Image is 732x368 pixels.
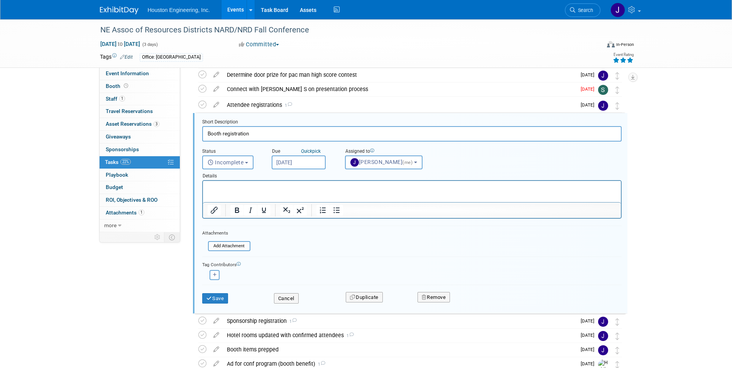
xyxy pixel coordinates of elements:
[272,148,333,155] div: Due
[120,54,133,60] a: Edit
[223,68,576,81] div: Determine door prize for pac man high score contest
[346,292,383,303] button: Duplicate
[106,83,130,89] span: Booth
[257,205,270,216] button: Underline
[106,184,123,190] span: Budget
[615,347,619,354] i: Move task
[100,169,180,181] a: Playbook
[607,41,615,47] img: Format-Inperson.png
[202,169,622,180] div: Details
[202,126,622,141] input: Name of task or a short description
[330,205,343,216] button: Bullet list
[208,159,244,165] span: Incomplete
[581,333,598,338] span: [DATE]
[555,40,634,52] div: Event Format
[615,72,619,79] i: Move task
[581,361,598,366] span: [DATE]
[202,155,254,169] button: Incomplete
[344,333,354,338] span: 1
[208,205,221,216] button: Insert/edit link
[202,119,622,126] div: Short Description
[106,146,139,152] span: Sponsorships
[272,155,326,169] input: Due Date
[598,317,608,327] img: Jessica Lambrecht
[598,345,608,355] img: Jessica Lambrecht
[565,3,600,17] a: Search
[105,159,131,165] span: Tasks
[154,121,159,127] span: 3
[581,72,598,78] span: [DATE]
[244,205,257,216] button: Italic
[151,232,164,242] td: Personalize Event Tab Strip
[615,86,619,94] i: Move task
[316,205,330,216] button: Numbered list
[598,71,608,81] img: Jessica Lambrecht
[613,53,634,57] div: Event Rating
[350,159,414,165] span: [PERSON_NAME]
[345,155,423,169] button: [PERSON_NAME](me)
[139,209,144,215] span: 1
[223,343,576,356] div: Booth items prepped
[202,293,228,304] button: Save
[117,41,124,47] span: to
[210,317,223,324] a: edit
[106,70,149,76] span: Event Information
[104,222,117,228] span: more
[230,205,243,216] button: Bold
[610,3,625,17] img: Jessica Lambrecht
[315,362,325,367] span: 1
[100,80,180,93] a: Booth
[106,121,159,127] span: Asset Reservations
[236,41,282,49] button: Committed
[106,172,128,178] span: Playbook
[164,232,180,242] td: Toggle Event Tabs
[615,102,619,110] i: Move task
[287,319,297,324] span: 1
[210,71,223,78] a: edit
[202,260,622,268] div: Tag Contributors
[98,23,589,37] div: NE Assoc of Resources Districts NARD/NRD Fall Conference
[280,205,293,216] button: Subscript
[223,98,576,111] div: Attendee registrations
[598,101,608,111] img: Jessica Lambrecht
[598,331,608,341] img: Jessica Lambrecht
[100,118,180,130] a: Asset Reservations3
[106,209,144,216] span: Attachments
[210,360,223,367] a: edit
[100,131,180,143] a: Giveaways
[301,149,312,154] i: Quick
[100,53,133,62] td: Tags
[210,86,223,93] a: edit
[223,329,576,342] div: Hotel rooms updated with confirmed attendees
[581,318,598,324] span: [DATE]
[202,148,260,155] div: Status
[203,181,621,202] iframe: Rich Text Area
[100,194,180,206] a: ROI, Objectives & ROO
[202,230,250,236] div: Attachments
[282,103,292,108] span: 1
[210,101,223,108] a: edit
[210,346,223,353] a: edit
[581,347,598,352] span: [DATE]
[106,96,125,102] span: Staff
[223,83,576,96] div: Connect with [PERSON_NAME] S on presentation process
[294,205,307,216] button: Superscript
[418,292,450,303] button: Remove
[581,102,598,108] span: [DATE]
[106,133,131,140] span: Giveaways
[148,7,210,13] span: Houston Engineering, Inc.
[122,83,130,89] span: Booth not reserved yet
[274,293,299,304] button: Cancel
[100,7,139,14] img: ExhibitDay
[100,105,180,118] a: Travel Reservations
[299,148,322,154] a: Quickpick
[223,314,576,327] div: Sponsorship registration
[575,7,593,13] span: Search
[100,143,180,156] a: Sponsorships
[142,42,158,47] span: (3 days)
[120,159,131,165] span: 22%
[106,197,157,203] span: ROI, Objectives & ROO
[615,333,619,340] i: Move task
[100,68,180,80] a: Event Information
